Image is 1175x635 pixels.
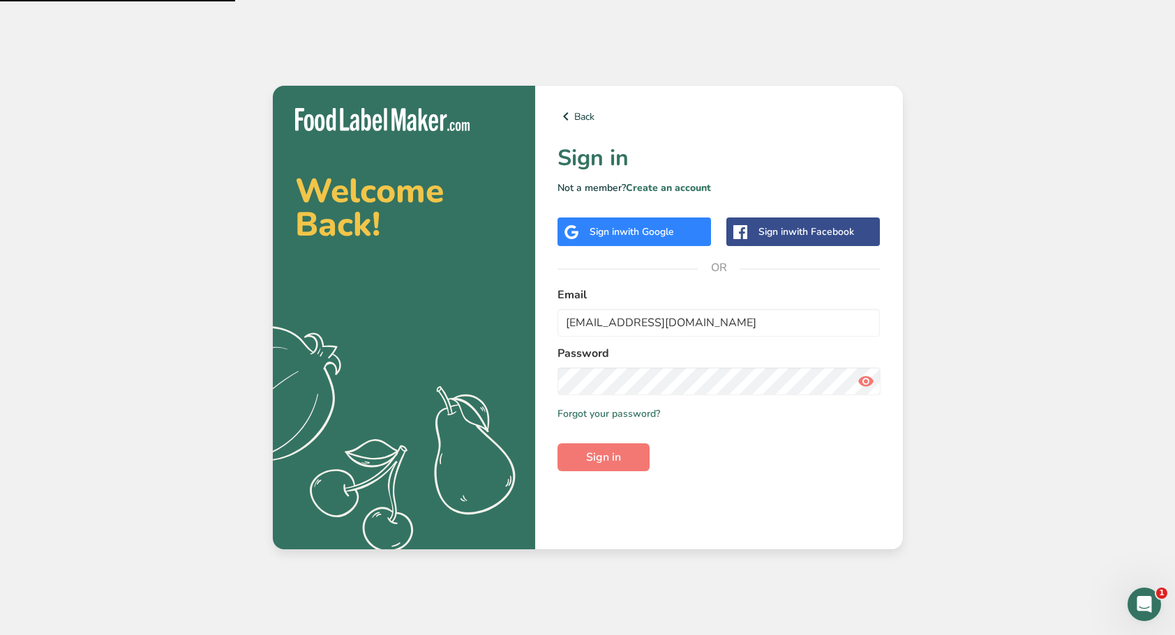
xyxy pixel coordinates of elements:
span: Sign in [586,449,621,466]
p: Not a member? [557,181,881,195]
iframe: Intercom live chat [1128,588,1161,621]
span: with Facebook [788,225,854,238]
h2: Welcome Back! [295,174,513,241]
a: Create an account [626,181,711,194]
label: Password [557,345,881,362]
span: 1 [1156,588,1167,599]
h1: Sign in [557,141,881,175]
a: Forgot your password? [557,406,660,421]
span: OR [698,247,740,289]
div: Sign in [590,224,674,239]
input: Enter Your Email [557,309,881,337]
button: Sign in [557,443,650,471]
a: Back [557,108,881,125]
div: Sign in [758,224,854,239]
label: Email [557,286,881,303]
img: Food Label Maker [295,108,470,131]
span: with Google [620,225,674,238]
